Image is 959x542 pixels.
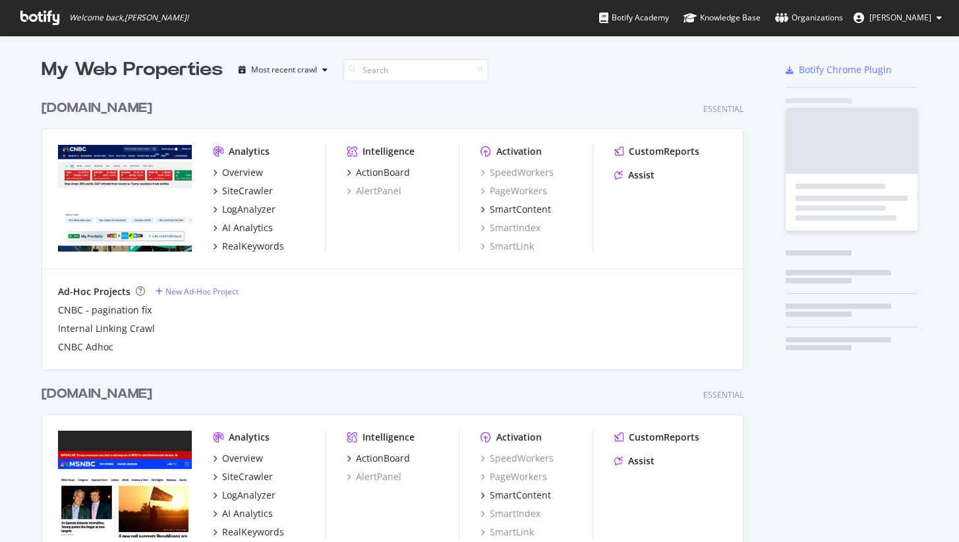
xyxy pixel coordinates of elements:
[480,452,554,465] a: SpeedWorkers
[786,63,892,76] a: Botify Chrome Plugin
[213,470,273,483] a: SiteCrawler
[222,470,273,483] div: SiteCrawler
[775,11,843,24] div: Organizations
[213,526,284,539] a: RealKeywords
[356,452,410,465] div: ActionBoard
[480,221,540,234] a: SmartIndex
[42,385,158,404] a: [DOMAIN_NAME]
[229,431,270,444] div: Analytics
[42,99,152,118] div: [DOMAIN_NAME]
[58,322,155,335] a: Internal Linking Crawl
[222,240,284,253] div: RealKeywords
[165,286,239,297] div: New Ad-Hoc Project
[703,103,743,115] div: Essential
[799,63,892,76] div: Botify Chrome Plugin
[69,13,189,23] span: Welcome back, [PERSON_NAME] !
[42,57,223,83] div: My Web Properties
[222,489,276,502] div: LogAnalyzer
[628,169,654,182] div: Assist
[58,340,113,354] a: CNBC Adhoc
[496,145,542,158] div: Activation
[213,166,263,179] a: Overview
[356,166,410,179] div: ActionBoard
[213,221,273,234] a: AI Analytics
[614,454,654,468] a: Assist
[480,184,547,198] a: PageWorkers
[363,431,415,444] div: Intelligence
[42,99,158,118] a: [DOMAIN_NAME]
[213,203,276,216] a: LogAnalyzer
[58,145,192,252] img: cnbc.com
[222,166,263,179] div: Overview
[480,203,551,216] a: SmartContent
[614,145,699,158] a: CustomReports
[222,526,284,539] div: RealKeywords
[363,145,415,158] div: Intelligence
[347,184,401,198] a: AlertPanel
[480,526,534,539] a: SmartLink
[222,452,263,465] div: Overview
[213,507,273,520] a: AI Analytics
[628,454,654,468] div: Assist
[222,221,273,234] div: AI Analytics
[480,240,534,253] a: SmartLink
[490,489,551,502] div: SmartContent
[213,184,273,198] a: SiteCrawler
[599,11,669,24] div: Botify Academy
[347,452,410,465] a: ActionBoard
[233,59,333,80] button: Most recent crawl
[347,470,401,483] a: AlertPanel
[843,7,952,28] button: [PERSON_NAME]
[58,304,152,317] a: CNBC - pagination fix
[58,285,131,298] div: Ad-Hoc Projects
[490,203,551,216] div: SmartContent
[343,59,488,82] input: Search
[480,507,540,520] a: SmartIndex
[480,489,551,502] a: SmartContent
[251,66,317,74] div: Most recent crawl
[629,431,699,444] div: CustomReports
[480,470,547,483] a: PageWorkers
[703,389,743,400] div: Essential
[869,12,931,23] span: Jason Mandragona
[496,431,542,444] div: Activation
[213,240,284,253] a: RealKeywords
[614,169,654,182] a: Assist
[213,452,263,465] a: Overview
[213,489,276,502] a: LogAnalyzer
[347,166,410,179] a: ActionBoard
[58,431,192,537] img: msnbc.com
[480,166,554,179] a: SpeedWorkers
[42,385,152,404] div: [DOMAIN_NAME]
[222,507,273,520] div: AI Analytics
[222,184,273,198] div: SiteCrawler
[229,145,270,158] div: Analytics
[683,11,761,24] div: Knowledge Base
[614,431,699,444] a: CustomReports
[222,203,276,216] div: LogAnalyzer
[156,286,239,297] a: New Ad-Hoc Project
[629,145,699,158] div: CustomReports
